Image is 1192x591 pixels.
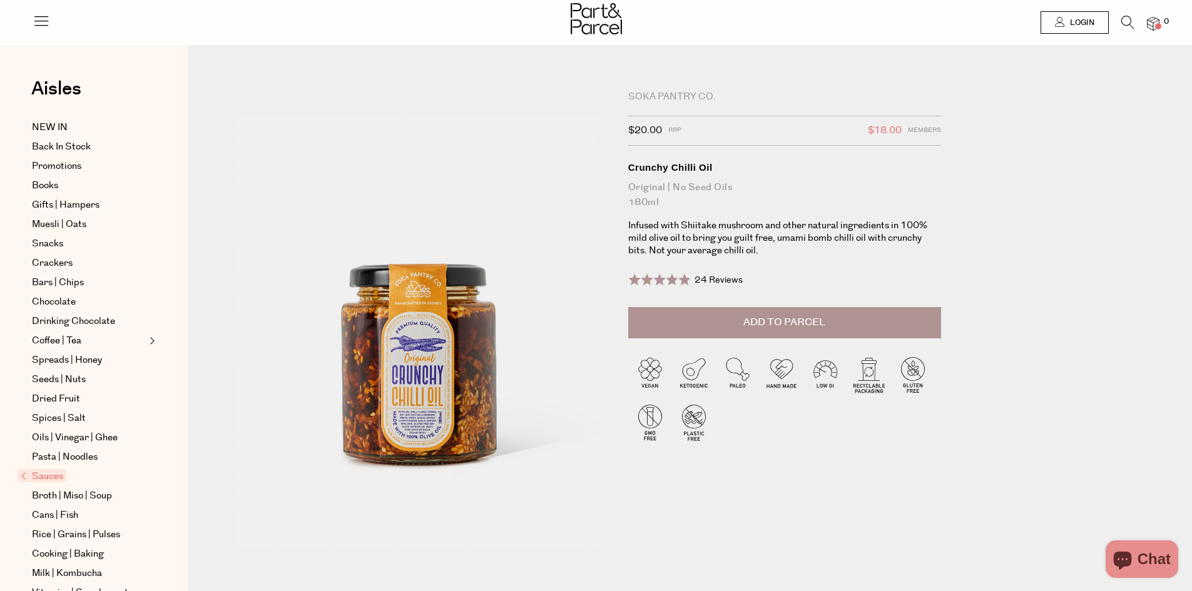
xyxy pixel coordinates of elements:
a: Cans | Fish [32,508,146,523]
a: Drinking Chocolate [32,314,146,329]
span: 0 [1161,16,1172,28]
a: Crackers [32,256,146,271]
inbox-online-store-chat: Shopify online store chat [1102,540,1182,581]
a: Rice | Grains | Pulses [32,527,146,542]
span: $18.00 [868,123,902,139]
span: Aisles [31,75,81,103]
img: P_P-ICONS-Live_Bec_V11_Recyclable_Packaging.svg [847,353,891,397]
a: Back In Stock [32,139,146,154]
img: P_P-ICONS-Live_Bec_V11_Paleo.svg [716,353,760,397]
span: $20.00 [628,123,662,139]
img: P_P-ICONS-Live_Bec_V11_Low_Gi.svg [803,353,847,397]
img: P_P-ICONS-Live_Bec_V11_Gluten_Free.svg [891,353,935,397]
a: Chocolate [32,295,146,310]
img: P_P-ICONS-Live_Bec_V11_GMO_Free.svg [628,400,672,444]
img: P_P-ICONS-Live_Bec_V11_Ketogenic.svg [672,353,716,397]
span: Cooking | Baking [32,547,104,562]
a: Oils | Vinegar | Ghee [32,430,146,445]
span: Chocolate [32,295,76,310]
span: Add to Parcel [743,315,825,330]
a: 0 [1147,17,1159,30]
a: Books [32,178,146,193]
div: Crunchy Chilli Oil [628,161,941,174]
p: Infused with Shiitake mushroom and other natural ingredients in 100% mild olive oil to bring you ... [628,220,941,257]
a: Pasta | Noodles [32,450,146,465]
span: Books [32,178,58,193]
img: P_P-ICONS-Live_Bec_V11_Plastic_Free.svg [672,400,716,444]
span: Dried Fruit [32,391,80,407]
a: Dried Fruit [32,391,146,407]
a: Broth | Miso | Soup [32,488,146,503]
span: Coffee | Tea [32,333,81,348]
a: Login [1041,11,1109,34]
span: Milk | Kombucha [32,566,102,581]
span: Crackers [32,256,73,271]
span: Back In Stock [32,139,91,154]
img: Crunchy Chilli Oil [225,95,609,548]
span: Members [908,123,941,139]
a: Snacks [32,236,146,251]
div: Soka Pantry Co. [628,91,941,103]
img: Part&Parcel [571,3,622,34]
span: 24 Reviews [695,274,743,286]
a: Promotions [32,159,146,174]
span: Spreads | Honey [32,353,102,368]
a: Bars | Chips [32,275,146,290]
div: Original | No Seed Oils 180ml [628,180,941,210]
span: Rice | Grains | Pulses [32,527,120,542]
span: Login [1067,18,1094,28]
a: Cooking | Baking [32,547,146,562]
span: Sauces [18,469,66,482]
a: Muesli | Oats [32,217,146,232]
a: Seeds | Nuts [32,372,146,387]
a: Milk | Kombucha [32,566,146,581]
span: NEW IN [32,120,68,135]
button: Add to Parcel [628,307,941,338]
a: NEW IN [32,120,146,135]
span: Muesli | Oats [32,217,86,232]
a: Coffee | Tea [32,333,146,348]
span: Pasta | Noodles [32,450,98,465]
span: Drinking Chocolate [32,314,115,329]
button: Expand/Collapse Coffee | Tea [146,333,155,348]
span: Promotions [32,159,81,174]
a: Sauces [21,469,146,484]
a: Aisles [31,79,81,111]
span: Broth | Miso | Soup [32,488,112,503]
img: P_P-ICONS-Live_Bec_V11_Vegan.svg [628,353,672,397]
span: RRP [668,123,681,139]
span: Seeds | Nuts [32,372,86,387]
span: Spices | Salt [32,411,86,426]
span: Snacks [32,236,63,251]
a: Spices | Salt [32,411,146,426]
img: P_P-ICONS-Live_Bec_V11_Handmade.svg [760,353,803,397]
a: Spreads | Honey [32,353,146,368]
span: Bars | Chips [32,275,84,290]
span: Cans | Fish [32,508,78,523]
span: Oils | Vinegar | Ghee [32,430,118,445]
a: Gifts | Hampers [32,198,146,213]
span: Gifts | Hampers [32,198,99,213]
